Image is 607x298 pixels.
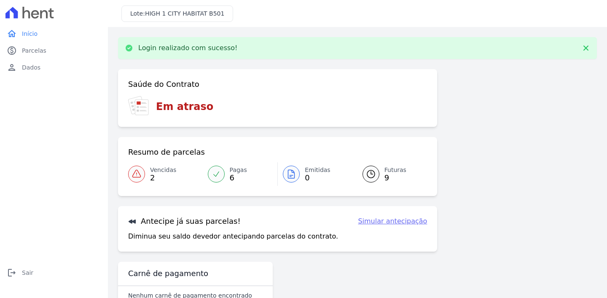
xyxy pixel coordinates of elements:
[3,25,105,42] a: homeInício
[156,99,213,114] h3: Em atraso
[128,162,203,186] a: Vencidas 2
[384,166,406,175] span: Futuras
[128,231,338,242] p: Diminua seu saldo devedor antecipando parcelas do contrato.
[7,62,17,72] i: person
[128,216,241,226] h3: Antecipe já suas parcelas!
[128,79,199,89] h3: Saúde do Contrato
[128,147,205,157] h3: Resumo de parcelas
[22,46,46,55] span: Parcelas
[128,268,208,279] h3: Carnê de pagamento
[22,30,38,38] span: Início
[130,9,224,18] h3: Lote:
[150,175,176,181] span: 2
[358,216,427,226] a: Simular antecipação
[22,268,33,277] span: Sair
[278,162,352,186] a: Emitidas 0
[305,175,330,181] span: 0
[230,166,247,175] span: Pagas
[305,166,330,175] span: Emitidas
[7,29,17,39] i: home
[7,268,17,278] i: logout
[3,42,105,59] a: paidParcelas
[203,162,278,186] a: Pagas 6
[384,175,406,181] span: 9
[3,264,105,281] a: logoutSair
[150,166,176,175] span: Vencidas
[3,59,105,76] a: personDados
[7,46,17,56] i: paid
[22,63,40,72] span: Dados
[230,175,247,181] span: 6
[352,162,427,186] a: Futuras 9
[138,44,238,52] p: Login realizado com sucesso!
[145,10,224,17] span: HIGH 1 CITY HABITAT B501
